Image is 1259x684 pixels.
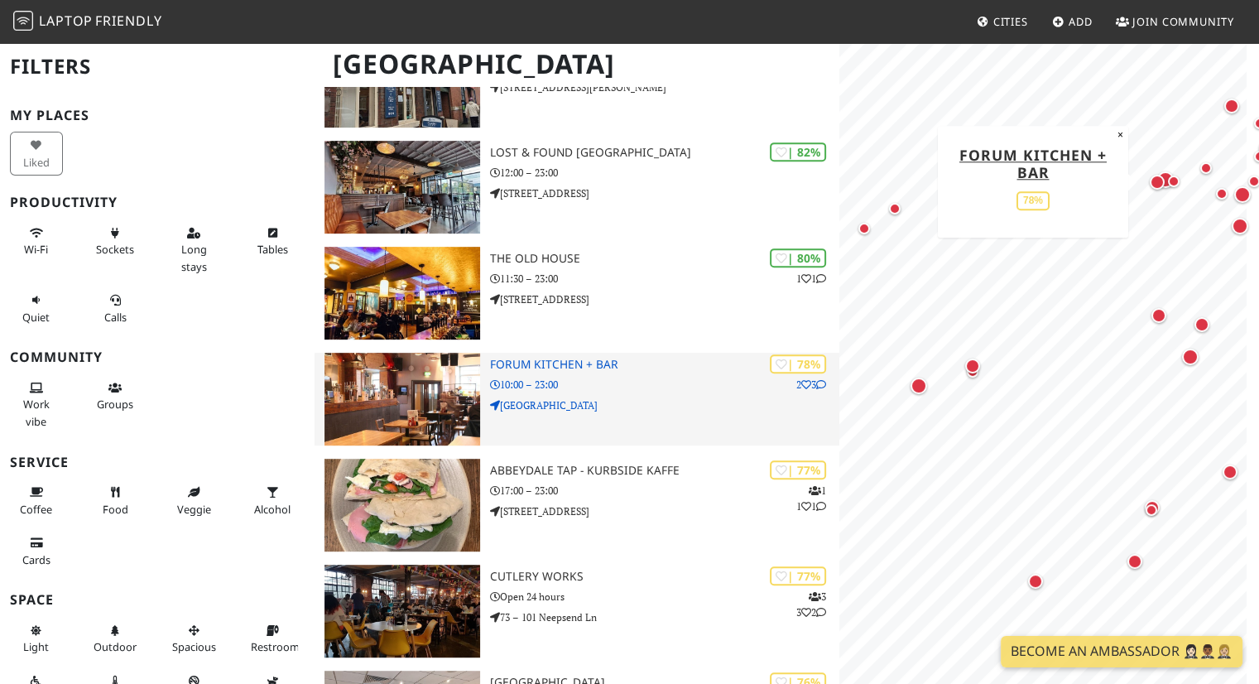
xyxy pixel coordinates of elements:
span: Long stays [181,242,207,273]
span: Laptop [39,12,93,30]
span: Alcohol [254,502,291,517]
div: Map marker [1148,305,1170,326]
div: Map marker [1124,551,1146,572]
div: Map marker [907,374,930,397]
button: Alcohol [246,479,299,523]
span: Credit cards [22,552,50,567]
h3: The Old House [490,252,840,266]
p: 3 3 2 [796,589,826,620]
p: 73 – 101 Neepsend Ln [490,609,840,625]
p: 10:00 – 23:00 [490,377,840,393]
span: Veggie [177,502,211,517]
h3: Abbeydale Tap - Kurbside Kaffe [490,464,840,478]
span: Video/audio calls [104,310,127,325]
img: Abbeydale Tap - Kurbside Kaffe [324,459,479,552]
span: Cities [993,14,1028,29]
span: Work-friendly tables [257,242,288,257]
button: Outdoor [89,617,142,661]
img: Cutlery Works [324,565,479,658]
div: Map marker [1164,171,1184,191]
h3: Productivity [10,195,305,210]
button: Light [10,617,63,661]
div: Map marker [854,219,874,238]
p: 1 1 1 [796,483,826,514]
div: Map marker [1221,95,1242,117]
span: Add [1069,14,1093,29]
span: Natural light [23,639,49,654]
button: Sockets [89,219,142,263]
a: Forum Kitchen + Bar | 78% 23 Forum Kitchen + Bar 10:00 – 23:00 [GEOGRAPHIC_DATA] [315,353,839,446]
button: Quiet [10,287,63,330]
span: Quiet [22,310,50,325]
h3: Cutlery Works [490,570,840,584]
div: Map marker [1219,461,1241,483]
button: Cards [10,529,63,573]
div: Map marker [1231,183,1254,206]
div: Map marker [1025,571,1046,592]
p: 12:00 – 23:00 [490,165,840,181]
button: Groups [89,374,142,418]
a: Cities [970,7,1035,36]
a: Abbeydale Tap - Kurbside Kaffe | 77% 111 Abbeydale Tap - Kurbside Kaffe 17:00 – 23:00 [STREET_ADD... [315,459,839,552]
h3: Service [10,455,305,470]
div: | 77% [770,460,826,479]
div: Map marker [885,199,905,219]
div: Map marker [1141,497,1163,518]
a: The Old House | 80% 11 The Old House 11:30 – 23:00 [STREET_ADDRESS] [315,247,839,340]
h3: Forum Kitchen + Bar [490,358,840,372]
div: Map marker [1196,158,1216,178]
a: Cutlery Works | 77% 332 Cutlery Works Open 24 hours 73 – 101 Neepsend Ln [315,565,839,658]
p: [STREET_ADDRESS] [490,291,840,307]
span: Friendly [95,12,161,30]
div: Map marker [1146,171,1168,193]
button: Food [89,479,142,523]
span: Outdoor area [94,639,137,654]
button: Veggie [167,479,220,523]
div: | 77% [770,566,826,585]
button: Long stays [167,219,220,280]
span: Join Community [1132,14,1234,29]
button: Wi-Fi [10,219,63,263]
a: Become an Ambassador 🤵🏻‍♀️🤵🏾‍♂️🤵🏼‍♀️ [1001,636,1242,667]
div: Map marker [1141,500,1161,520]
button: Tables [246,219,299,263]
div: Map marker [1179,345,1202,368]
h2: Filters [10,41,305,92]
span: Group tables [97,397,133,412]
span: Coffee [20,502,52,517]
div: Map marker [1212,184,1232,204]
div: | 82% [770,142,826,161]
span: Stable Wi-Fi [24,242,48,257]
button: Spacious [167,617,220,661]
span: Power sockets [96,242,134,257]
p: [STREET_ADDRESS] [490,185,840,201]
h1: [GEOGRAPHIC_DATA] [320,41,836,87]
p: Open 24 hours [490,589,840,605]
div: | 80% [770,248,826,267]
a: LaptopFriendly LaptopFriendly [13,7,162,36]
img: Forum Kitchen + Bar [324,353,479,446]
a: Join Community [1109,7,1241,36]
span: Spacious [172,639,216,654]
h3: Space [10,592,305,608]
span: People working [23,397,50,428]
div: Map marker [1154,168,1177,191]
h3: My Places [10,108,305,123]
p: 2 3 [796,377,826,393]
button: Coffee [10,479,63,523]
div: Map marker [963,362,983,382]
div: Map marker [1228,214,1252,238]
span: Food [103,502,128,517]
img: The Old House [324,247,479,340]
span: Restroom [251,639,300,654]
p: [STREET_ADDRESS] [490,503,840,519]
h3: Lost & Found [GEOGRAPHIC_DATA] [490,146,840,160]
img: Lost & Found Sheffield [324,141,479,234]
p: 1 1 [796,271,826,287]
button: Close popup [1112,126,1128,144]
p: 17:00 – 23:00 [490,483,840,499]
p: [GEOGRAPHIC_DATA] [490,397,840,413]
a: Lost & Found Sheffield | 82% Lost & Found [GEOGRAPHIC_DATA] 12:00 – 23:00 [STREET_ADDRESS] [315,141,839,234]
button: Calls [89,287,142,330]
a: Forum Kitchen + Bar [959,145,1107,182]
